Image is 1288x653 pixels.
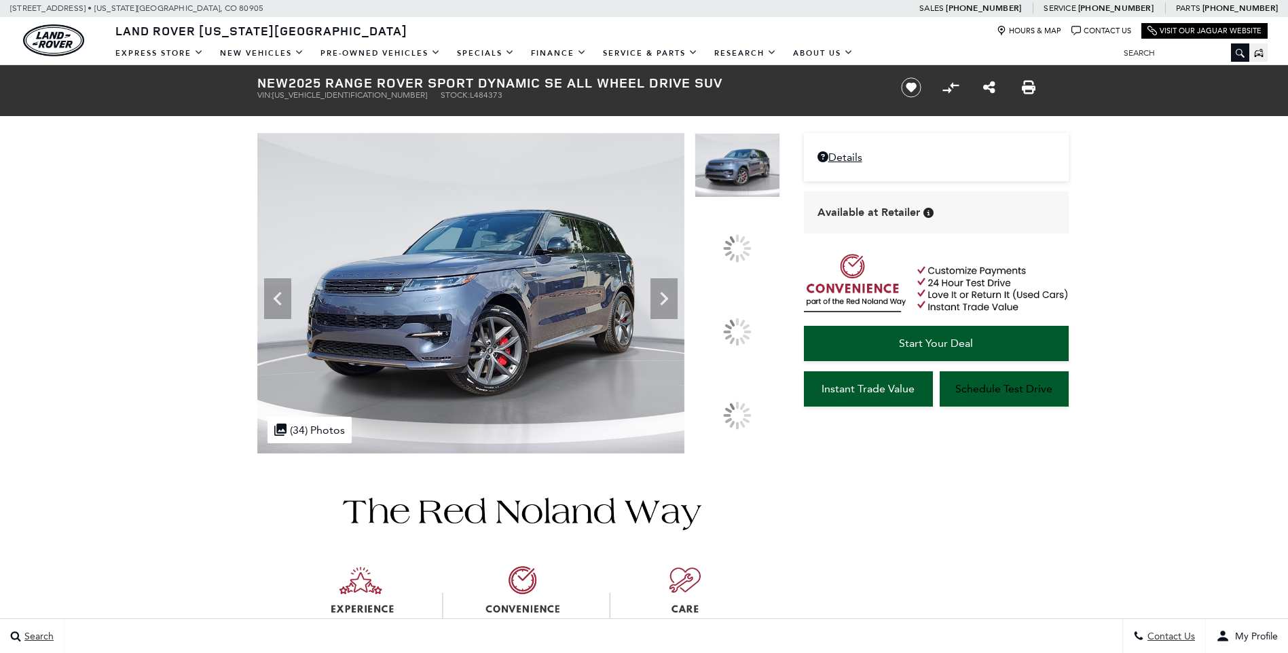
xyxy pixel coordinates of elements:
span: Instant Trade Value [822,382,915,395]
input: Search [1114,45,1249,61]
strong: New [257,73,289,92]
div: Vehicle is in stock and ready for immediate delivery. Due to demand, availability is subject to c... [923,208,934,218]
span: Available at Retailer [817,205,920,220]
a: Research [706,41,785,65]
img: Land Rover [23,24,84,56]
a: Pre-Owned Vehicles [312,41,449,65]
a: Finance [523,41,595,65]
a: New Vehicles [212,41,312,65]
a: Share this New 2025 Range Rover Sport Dynamic SE All Wheel Drive SUV [983,79,995,96]
a: [PHONE_NUMBER] [1202,3,1278,14]
iframe: YouTube video player [804,413,1069,627]
img: New 2025 Varesine Blue LAND ROVER Dynamic SE image 1 [695,133,780,198]
a: About Us [785,41,862,65]
span: Land Rover [US_STATE][GEOGRAPHIC_DATA] [115,22,407,39]
a: Hours & Map [997,26,1061,36]
span: Search [21,631,54,642]
a: Contact Us [1071,26,1131,36]
a: Start Your Deal [804,326,1069,361]
a: Visit Our Jaguar Website [1147,26,1262,36]
span: VIN: [257,90,272,100]
span: Start Your Deal [899,337,973,350]
nav: Main Navigation [107,41,862,65]
h1: 2025 Range Rover Sport Dynamic SE All Wheel Drive SUV [257,75,879,90]
a: Instant Trade Value [804,371,933,407]
a: [PHONE_NUMBER] [1078,3,1154,14]
a: [PHONE_NUMBER] [946,3,1021,14]
button: Save vehicle [896,77,926,98]
span: My Profile [1230,631,1278,642]
div: (34) Photos [268,417,352,443]
a: Print this New 2025 Range Rover Sport Dynamic SE All Wheel Drive SUV [1022,79,1035,96]
span: Parts [1176,3,1200,13]
img: New 2025 Varesine Blue LAND ROVER Dynamic SE image 1 [257,133,684,453]
span: Service [1044,3,1075,13]
a: Details [817,151,1055,164]
span: L484373 [470,90,502,100]
span: Stock: [441,90,470,100]
span: Sales [919,3,944,13]
span: Contact Us [1144,631,1195,642]
a: land-rover [23,24,84,56]
a: Service & Parts [595,41,706,65]
button: user-profile-menu [1206,619,1288,653]
a: Land Rover [US_STATE][GEOGRAPHIC_DATA] [107,22,416,39]
span: Schedule Test Drive [955,382,1052,395]
a: EXPRESS STORE [107,41,212,65]
a: [STREET_ADDRESS] • [US_STATE][GEOGRAPHIC_DATA], CO 80905 [10,3,263,13]
span: [US_VEHICLE_IDENTIFICATION_NUMBER] [272,90,427,100]
a: Schedule Test Drive [940,371,1069,407]
a: Specials [449,41,523,65]
button: Compare vehicle [940,77,961,98]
